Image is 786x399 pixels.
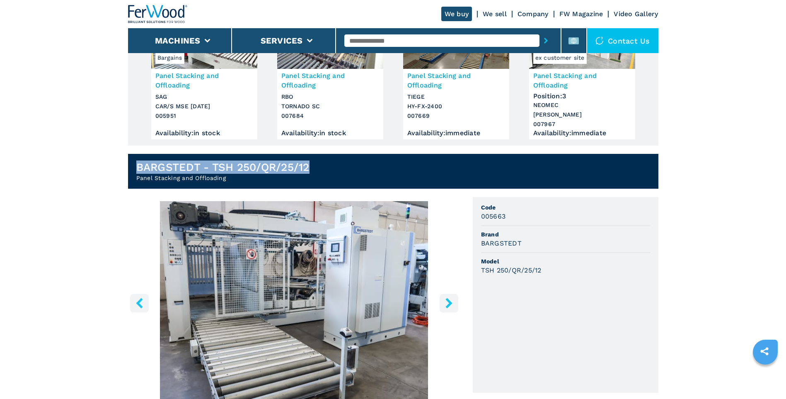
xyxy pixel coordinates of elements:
[533,71,631,90] h3: Panel Stacking and Offloading
[587,28,658,53] div: Contact us
[559,10,603,18] a: FW Magazine
[128,5,188,23] img: Ferwood
[518,10,549,18] a: Company
[155,71,253,90] h3: Panel Stacking and Offloading
[533,51,587,64] span: ex customer site
[481,265,542,275] h3: TSH 250/QR/25/12
[483,10,507,18] a: We sell
[481,212,506,221] h3: 005663
[533,90,631,98] div: Position : 3
[155,131,253,135] div: Availability : in stock
[751,362,780,393] iframe: Chat
[481,238,522,248] h3: BARGSTEDT
[281,71,379,90] h3: Panel Stacking and Offloading
[407,71,505,90] h3: Panel Stacking and Offloading
[155,36,201,46] button: Machines
[533,100,631,129] h3: NEOMEC [PERSON_NAME] 007967
[481,230,650,238] span: Brand
[281,131,379,135] div: Availability : in stock
[261,36,303,46] button: Services
[403,7,509,139] a: Panel Stacking and Offloading TIEGE HY-FX-2400Panel Stacking and OffloadingTIEGEHY-FX-2400007669A...
[533,131,631,135] div: Availability : immediate
[155,92,253,121] h3: SAG CAR/S MSE [DATE] 005951
[277,7,383,139] a: Panel Stacking and Offloading RBO TORNADO SCPanel Stacking and OffloadingRBOTORNADO SC007684Avail...
[281,92,379,121] h3: RBO TORNADO SC 007684
[136,174,310,182] h2: Panel Stacking and Offloading
[130,294,149,312] button: left-button
[151,7,257,139] a: Panel Stacking and Offloading SAG CAR/S MSE 1/25/12BargainsPanel Stacking and OffloadingSAGCAR/S ...
[155,51,184,64] span: Bargains
[754,341,775,362] a: sharethis
[407,131,505,135] div: Availability : immediate
[440,294,458,312] button: right-button
[441,7,472,21] a: We buy
[614,10,658,18] a: Video Gallery
[407,92,505,121] h3: TIEGE HY-FX-2400 007669
[481,257,650,265] span: Model
[136,161,310,174] h1: BARGSTEDT - TSH 250/QR/25/12
[539,31,552,50] button: submit-button
[595,36,604,45] img: Contact us
[529,7,635,139] a: Panel Stacking and Offloading NEOMEC AXEL Cex customer sitePanel Stacking and OffloadingPosition:...
[481,203,650,212] span: Code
